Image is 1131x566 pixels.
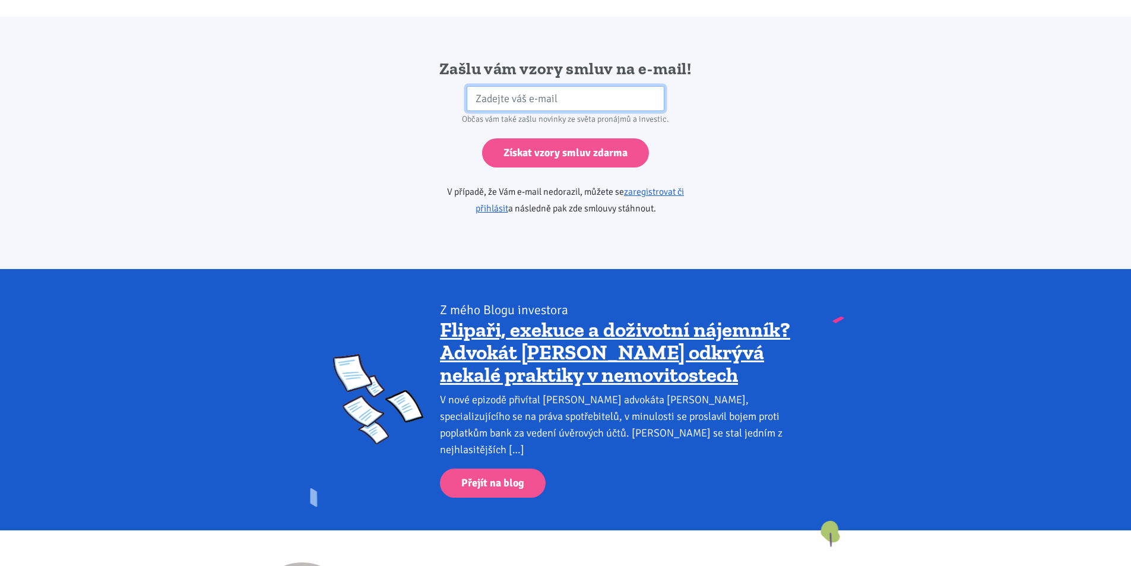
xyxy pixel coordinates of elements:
[413,184,718,217] p: V případě, že Vám e-mail nedorazil, můžete se a následně pak zde smlouvy stáhnout.
[440,391,798,458] div: V nové epizodě přivítal [PERSON_NAME] advokáta [PERSON_NAME], specializujícího se na práva spotře...
[413,111,718,128] div: Občas vám také zašlu novinky ze světa pronájmů a investic.
[440,469,546,498] a: Přejít na blog
[413,58,718,80] h2: Zašlu vám vzory smluv na e-mail!
[467,86,664,112] input: Zadejte váš e-mail
[482,138,649,167] input: Získat vzory smluv zdarma
[440,317,790,387] a: Flipaři, exekuce a doživotní nájemník? Advokát [PERSON_NAME] odkrývá nekalé praktiky v nemovitostech
[440,302,798,318] div: Z mého Blogu investora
